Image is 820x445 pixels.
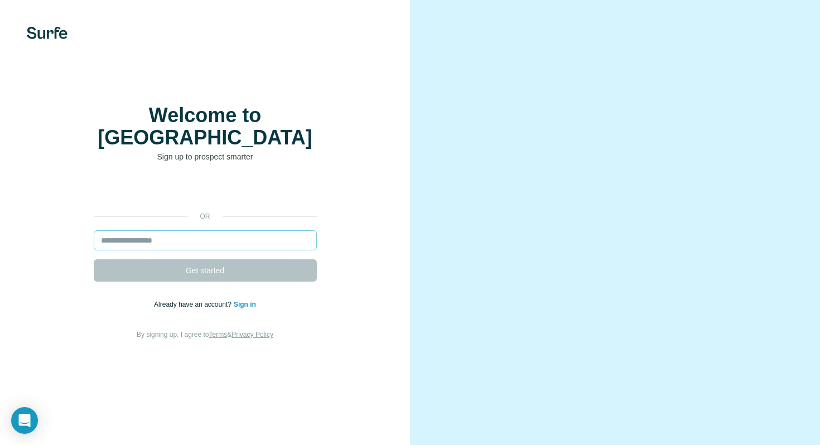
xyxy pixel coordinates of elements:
span: By signing up, I agree to & [137,331,273,338]
a: Sign in [234,301,256,308]
p: or [187,211,223,221]
a: Privacy Policy [231,331,273,338]
p: Sign up to prospect smarter [94,151,317,162]
span: Already have an account? [154,301,234,308]
h1: Welcome to [GEOGRAPHIC_DATA] [94,104,317,149]
iframe: Bouton "Se connecter avec Google" [88,179,322,204]
img: Surfe's logo [27,27,67,39]
a: Terms [209,331,228,338]
div: Open Intercom Messenger [11,407,38,434]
